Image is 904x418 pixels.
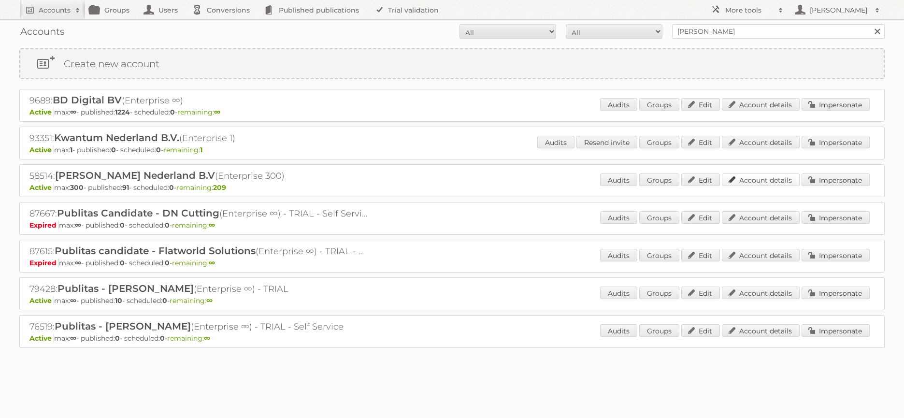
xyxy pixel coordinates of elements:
strong: 1224 [115,108,130,116]
span: Active [29,334,54,343]
strong: 0 [165,221,170,230]
a: Account details [722,98,800,111]
p: max: - published: - scheduled: - [29,259,875,267]
h2: 76519: (Enterprise ∞) - TRIAL - Self Service [29,320,368,333]
span: Active [29,183,54,192]
a: Edit [681,98,720,111]
h2: 79428: (Enterprise ∞) - TRIAL [29,283,368,295]
strong: 0 [165,259,170,267]
span: Active [29,145,54,154]
a: Audits [600,249,637,261]
strong: 0 [162,296,167,305]
span: remaining: [176,183,226,192]
a: Audits [600,173,637,186]
a: Groups [639,136,679,148]
a: Resend invite [576,136,637,148]
a: Account details [722,249,800,261]
a: Groups [639,173,679,186]
strong: ∞ [204,334,210,343]
span: Expired [29,259,59,267]
span: Publitas - [PERSON_NAME] [57,283,194,294]
h2: 9689: (Enterprise ∞) [29,94,368,107]
span: Active [29,296,54,305]
strong: 0 [120,259,125,267]
a: Account details [722,173,800,186]
span: Active [29,108,54,116]
a: Account details [722,287,800,299]
strong: ∞ [75,221,81,230]
strong: 0 [115,334,120,343]
a: Impersonate [802,287,870,299]
h2: 87615: (Enterprise ∞) - TRIAL - Self Service [29,245,368,258]
strong: 10 [115,296,122,305]
strong: ∞ [206,296,213,305]
a: Audits [600,287,637,299]
a: Impersonate [802,136,870,148]
a: Impersonate [802,173,870,186]
p: max: - published: - scheduled: - [29,221,875,230]
p: max: - published: - scheduled: - [29,145,875,154]
a: Impersonate [802,324,870,337]
strong: 0 [111,145,116,154]
strong: ∞ [209,221,215,230]
strong: 0 [156,145,161,154]
a: Groups [639,287,679,299]
span: remaining: [167,334,210,343]
strong: ∞ [70,108,76,116]
p: max: - published: - scheduled: - [29,334,875,343]
a: Groups [639,98,679,111]
strong: 0 [170,108,175,116]
a: Edit [681,249,720,261]
strong: ∞ [209,259,215,267]
span: remaining: [172,221,215,230]
a: Impersonate [802,211,870,224]
a: Audits [600,98,637,111]
p: max: - published: - scheduled: - [29,183,875,192]
span: Publitas Candidate - DN Cutting [57,207,219,219]
a: Audits [600,211,637,224]
strong: 1 [200,145,202,154]
h2: 93351: (Enterprise 1) [29,132,368,144]
a: Edit [681,324,720,337]
h2: 87667: (Enterprise ∞) - TRIAL - Self Service [29,207,368,220]
strong: 0 [169,183,174,192]
strong: ∞ [75,259,81,267]
a: Account details [722,324,800,337]
a: Audits [537,136,574,148]
h2: Accounts [39,5,71,15]
strong: 300 [70,183,84,192]
span: remaining: [170,296,213,305]
a: Edit [681,136,720,148]
a: Edit [681,287,720,299]
span: remaining: [172,259,215,267]
strong: ∞ [214,108,220,116]
a: Groups [639,249,679,261]
a: Impersonate [802,249,870,261]
a: Edit [681,211,720,224]
h2: More tools [725,5,774,15]
p: max: - published: - scheduled: - [29,296,875,305]
strong: 1 [70,145,72,154]
strong: 0 [120,221,125,230]
a: Account details [722,136,800,148]
a: Account details [722,211,800,224]
span: remaining: [163,145,202,154]
span: [PERSON_NAME] Nederland B.V [55,170,215,181]
span: BD Digital BV [53,94,122,106]
a: Groups [639,211,679,224]
strong: ∞ [70,334,76,343]
strong: 209 [213,183,226,192]
p: max: - published: - scheduled: - [29,108,875,116]
span: Publitas candidate - Flatworld Solutions [55,245,256,257]
strong: 91 [122,183,129,192]
span: Publitas - [PERSON_NAME] [55,320,191,332]
a: Audits [600,324,637,337]
a: Create new account [20,49,884,78]
strong: 0 [160,334,165,343]
a: Edit [681,173,720,186]
span: Expired [29,221,59,230]
a: Groups [639,324,679,337]
a: Impersonate [802,98,870,111]
span: remaining: [177,108,220,116]
h2: [PERSON_NAME] [807,5,870,15]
